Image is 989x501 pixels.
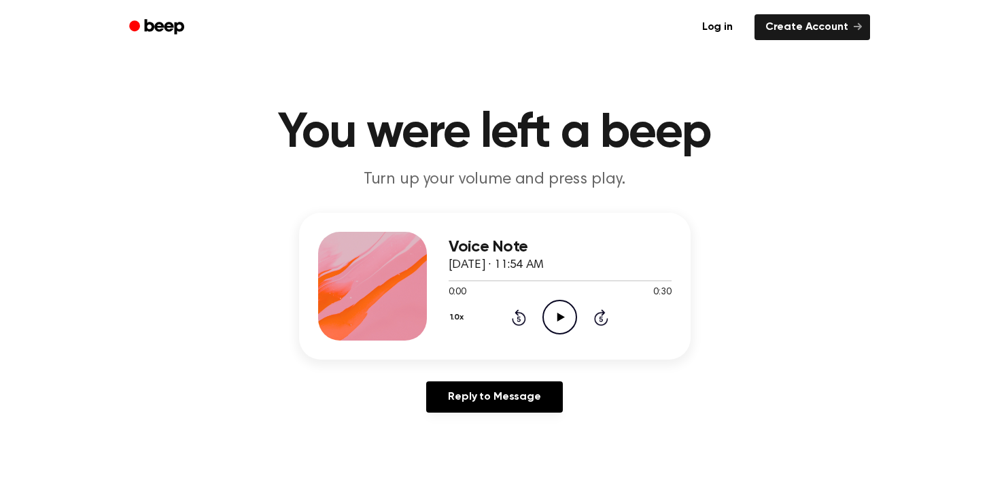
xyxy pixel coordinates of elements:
[426,381,562,413] a: Reply to Message
[449,238,672,256] h3: Voice Note
[449,286,466,300] span: 0:00
[147,109,843,158] h1: You were left a beep
[234,169,756,191] p: Turn up your volume and press play.
[754,14,870,40] a: Create Account
[120,14,196,41] a: Beep
[449,306,469,329] button: 1.0x
[449,259,544,271] span: [DATE] · 11:54 AM
[689,12,746,43] a: Log in
[653,286,671,300] span: 0:30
